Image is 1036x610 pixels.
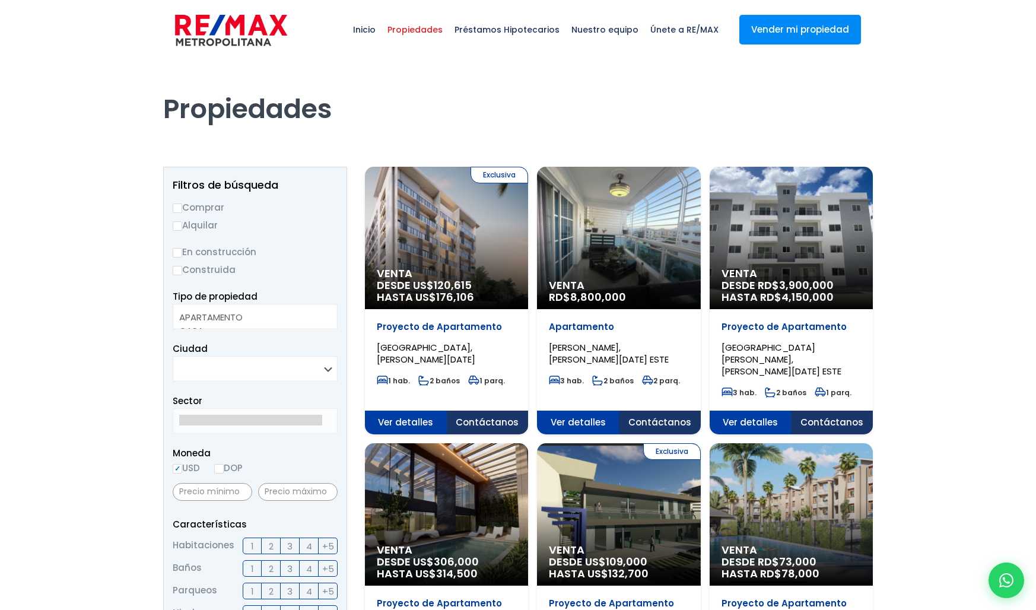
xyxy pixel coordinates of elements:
[214,464,224,474] input: DOP
[436,290,474,304] span: 176,106
[710,167,873,434] a: Venta DESDE RD$3,900,000 HASTA RD$4,150,000 Proyecto de Apartamento [GEOGRAPHIC_DATA][PERSON_NAME...
[322,539,334,554] span: +5
[722,544,861,556] span: Venta
[643,443,701,460] span: Exclusiva
[251,584,254,599] span: 1
[173,200,338,215] label: Comprar
[173,204,182,213] input: Comprar
[175,12,287,48] img: remax-metropolitana-logo
[722,268,861,279] span: Venta
[287,584,293,599] span: 3
[269,539,274,554] span: 2
[173,221,182,231] input: Alquilar
[377,376,410,386] span: 1 hab.
[549,321,688,333] p: Apartamento
[287,539,293,554] span: 3
[537,167,700,434] a: Venta RD$8,800,000 Apartamento [PERSON_NAME], [PERSON_NAME][DATE] ESTE 3 hab. 2 baños 2 parq. Ver...
[779,554,816,569] span: 73,000
[163,60,873,125] h1: Propiedades
[549,290,626,304] span: RD$
[173,248,182,258] input: En construcción
[269,584,274,599] span: 2
[570,290,626,304] span: 8,800,000
[549,544,688,556] span: Venta
[258,483,338,501] input: Precio máximo
[377,556,516,580] span: DESDE US$
[306,561,312,576] span: 4
[173,342,208,355] span: Ciudad
[173,517,338,532] p: Características
[365,411,447,434] span: Ver detalles
[434,278,472,293] span: 120,615
[722,279,861,303] span: DESDE RD$
[710,411,792,434] span: Ver detalles
[791,411,873,434] span: Contáctanos
[722,341,841,377] span: [GEOGRAPHIC_DATA][PERSON_NAME], [PERSON_NAME][DATE] ESTE
[173,446,338,460] span: Moneda
[306,539,312,554] span: 4
[549,279,688,291] span: Venta
[722,291,861,303] span: HASTA RD$
[418,376,460,386] span: 2 baños
[549,598,688,609] p: Proyecto de Apartamento
[251,561,254,576] span: 1
[269,561,274,576] span: 2
[644,12,724,47] span: Únete a RE/MAX
[377,544,516,556] span: Venta
[173,583,217,599] span: Parqueos
[173,538,234,554] span: Habitaciones
[173,262,338,277] label: Construida
[781,566,819,581] span: 78,000
[606,554,647,569] span: 109,000
[173,460,200,475] label: USD
[173,483,252,501] input: Precio mínimo
[306,584,312,599] span: 4
[214,460,243,475] label: DOP
[565,12,644,47] span: Nuestro equipo
[619,411,701,434] span: Contáctanos
[815,387,851,398] span: 1 parq.
[179,324,322,338] option: CASA
[377,598,516,609] p: Proyecto de Apartamento
[471,167,528,183] span: Exclusiva
[347,12,382,47] span: Inicio
[377,268,516,279] span: Venta
[722,598,861,609] p: Proyecto de Apartamento
[377,279,516,303] span: DESDE US$
[449,12,565,47] span: Préstamos Hipotecarios
[537,411,619,434] span: Ver detalles
[173,179,338,191] h2: Filtros de búsqueda
[434,554,479,569] span: 306,000
[781,290,834,304] span: 4,150,000
[447,411,529,434] span: Contáctanos
[549,556,688,580] span: DESDE US$
[377,321,516,333] p: Proyecto de Apartamento
[173,560,202,577] span: Baños
[549,341,669,366] span: [PERSON_NAME], [PERSON_NAME][DATE] ESTE
[377,568,516,580] span: HASTA US$
[287,561,293,576] span: 3
[173,395,202,407] span: Sector
[365,167,528,434] a: Exclusiva Venta DESDE US$120,615 HASTA US$176,106 Proyecto de Apartamento [GEOGRAPHIC_DATA], [PER...
[173,218,338,233] label: Alquilar
[322,561,334,576] span: +5
[739,15,861,45] a: Vender mi propiedad
[436,566,478,581] span: 314,500
[592,376,634,386] span: 2 baños
[765,387,806,398] span: 2 baños
[608,566,649,581] span: 132,700
[722,387,757,398] span: 3 hab.
[179,310,322,324] option: APARTAMENTO
[173,266,182,275] input: Construida
[468,376,505,386] span: 1 parq.
[322,584,334,599] span: +5
[377,341,475,366] span: [GEOGRAPHIC_DATA], [PERSON_NAME][DATE]
[549,568,688,580] span: HASTA US$
[173,290,258,303] span: Tipo de propiedad
[642,376,680,386] span: 2 parq.
[377,291,516,303] span: HASTA US$
[722,556,861,580] span: DESDE RD$
[173,464,182,474] input: USD
[549,376,584,386] span: 3 hab.
[722,568,861,580] span: HASTA RD$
